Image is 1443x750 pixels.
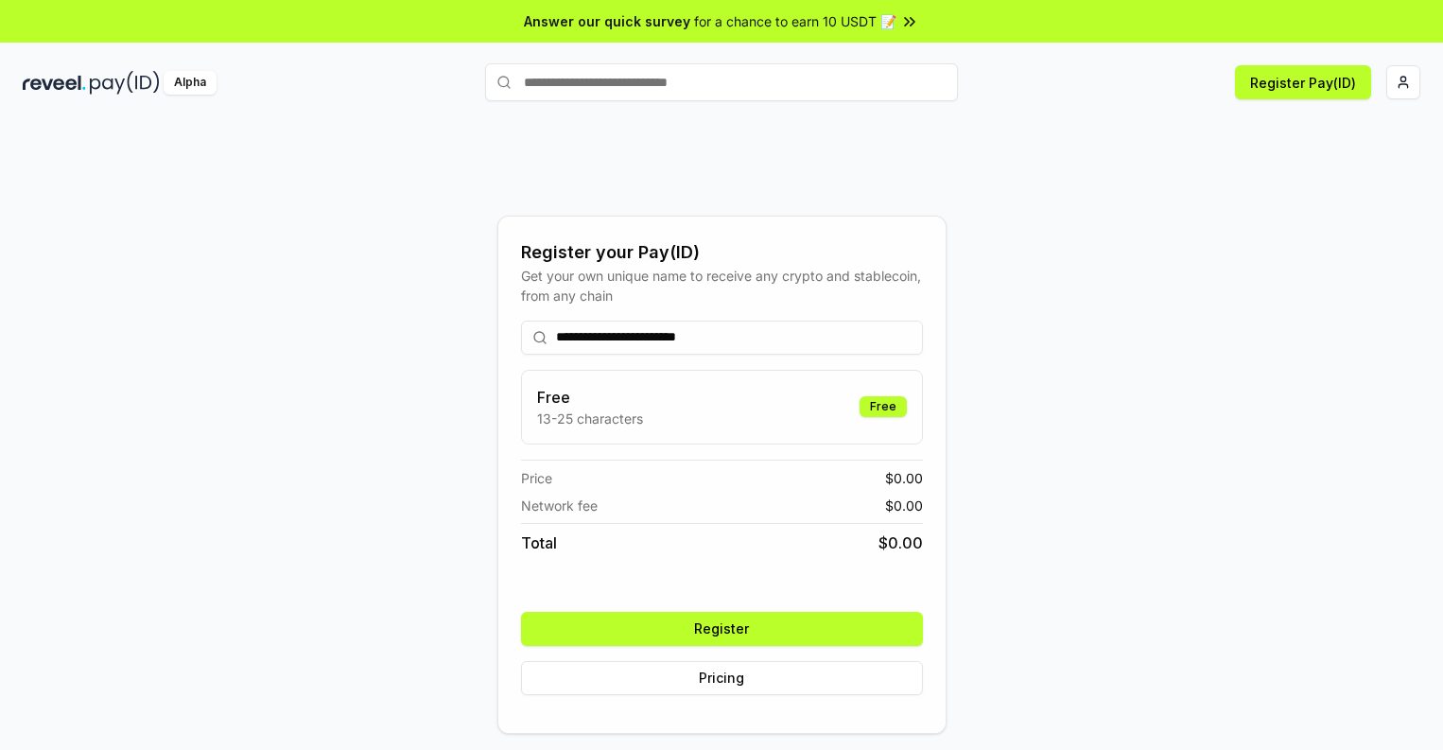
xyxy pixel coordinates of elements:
[885,496,923,515] span: $ 0.00
[521,496,598,515] span: Network fee
[521,266,923,305] div: Get your own unique name to receive any crypto and stablecoin, from any chain
[524,11,690,31] span: Answer our quick survey
[23,71,86,95] img: reveel_dark
[537,386,643,409] h3: Free
[521,532,557,554] span: Total
[1235,65,1371,99] button: Register Pay(ID)
[521,612,923,646] button: Register
[521,661,923,695] button: Pricing
[164,71,217,95] div: Alpha
[521,239,923,266] div: Register your Pay(ID)
[694,11,896,31] span: for a chance to earn 10 USDT 📝
[860,396,907,417] div: Free
[521,468,552,488] span: Price
[878,532,923,554] span: $ 0.00
[90,71,160,95] img: pay_id
[537,409,643,428] p: 13-25 characters
[885,468,923,488] span: $ 0.00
